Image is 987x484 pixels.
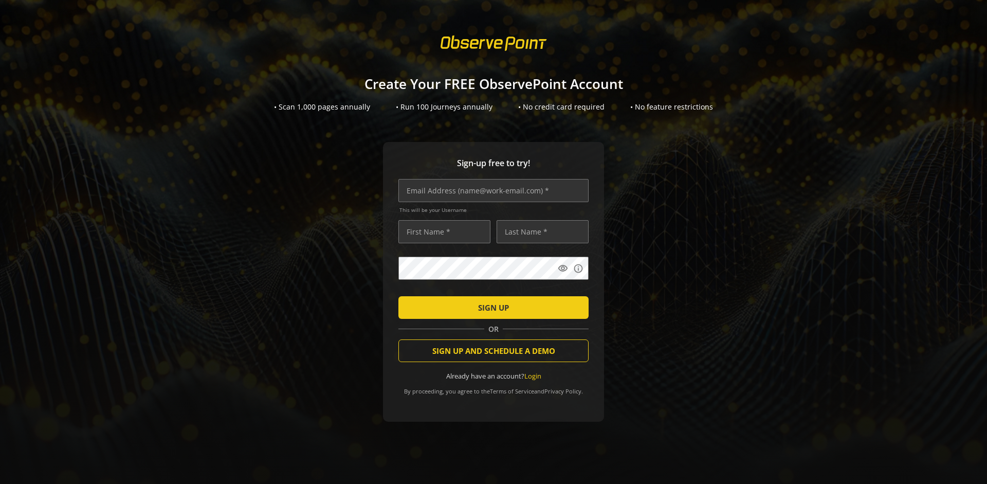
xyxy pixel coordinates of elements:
span: OR [484,324,503,334]
mat-icon: visibility [558,263,568,274]
div: • Scan 1,000 pages annually [274,102,370,112]
a: Privacy Policy [544,387,581,395]
span: Sign-up free to try! [398,157,589,169]
span: This will be your Username [399,206,589,213]
span: SIGN UP AND SCHEDULE A DEMO [432,342,555,360]
button: SIGN UP [398,296,589,319]
div: By proceeding, you agree to the and . [398,381,589,395]
a: Terms of Service [490,387,534,395]
div: Already have an account? [398,371,589,381]
button: SIGN UP AND SCHEDULE A DEMO [398,339,589,362]
div: • No credit card required [518,102,605,112]
div: • Run 100 Journeys annually [396,102,492,112]
input: Last Name * [497,220,589,243]
a: Login [524,371,541,381]
span: SIGN UP [478,298,509,317]
input: First Name * [398,220,490,243]
div: • No feature restrictions [630,102,713,112]
input: Email Address (name@work-email.com) * [398,179,589,202]
mat-icon: info [573,263,583,274]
